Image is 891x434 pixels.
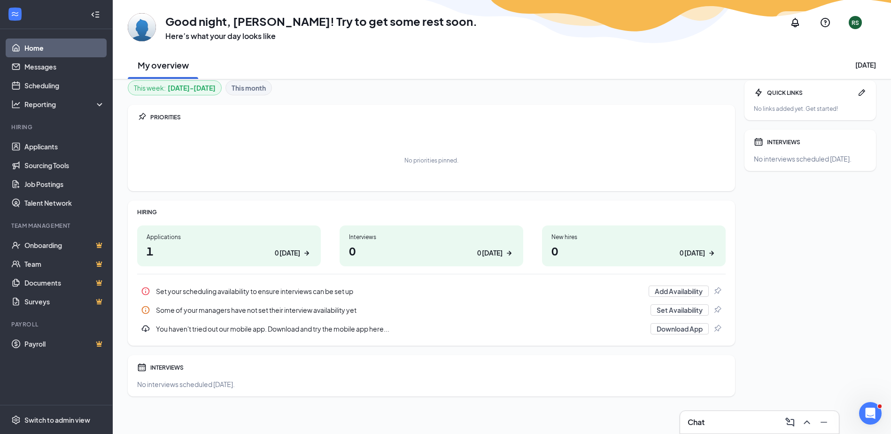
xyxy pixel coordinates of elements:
a: Interviews00 [DATE]ArrowRight [340,225,523,266]
svg: Pin [713,324,722,333]
div: This week : [134,83,216,93]
div: No priorities pinned. [404,156,458,164]
svg: ArrowRight [504,248,514,258]
img: Ryan Steele [128,13,156,41]
a: PayrollCrown [24,334,105,353]
div: INTERVIEWS [767,138,867,146]
div: Team Management [11,222,103,230]
svg: Calendar [137,363,147,372]
a: InfoSet your scheduling availability to ensure interviews can be set upAdd AvailabilityPin [137,282,726,301]
div: No interviews scheduled [DATE]. [754,154,867,163]
div: New hires [551,233,716,241]
a: DownloadYou haven't tried out our mobile app. Download and try the mobile app here...Download AppPin [137,319,726,338]
svg: Collapse [91,10,100,19]
div: Hiring [11,123,103,131]
svg: Analysis [11,100,21,109]
div: Interviews [349,233,514,241]
div: QUICK LINKS [767,89,853,97]
h1: 0 [349,243,514,259]
h1: Good night, [PERSON_NAME]! Try to get some rest soon. [165,13,477,29]
a: InfoSome of your managers have not set their interview availability yetSet AvailabilityPin [137,301,726,319]
div: Set your scheduling availability to ensure interviews can be set up [156,287,643,296]
svg: ArrowRight [302,248,311,258]
a: OnboardingCrown [24,236,105,255]
div: 0 [DATE] [275,248,300,258]
div: Payroll [11,320,103,328]
svg: Pin [137,112,147,122]
button: ChevronUp [799,415,814,430]
div: You haven't tried out our mobile app. Download and try the mobile app here... [137,319,726,338]
div: 0 [DATE] [477,248,503,258]
div: Switch to admin view [24,415,90,425]
svg: Info [141,287,150,296]
a: New hires00 [DATE]ArrowRight [542,225,726,266]
div: PRIORITIES [150,113,726,121]
h1: 1 [147,243,311,259]
a: Applicants [24,137,105,156]
svg: Pin [713,305,722,315]
a: Sourcing Tools [24,156,105,175]
svg: Notifications [790,17,801,28]
div: You haven't tried out our mobile app. Download and try the mobile app here... [156,324,645,333]
div: [DATE] [855,60,876,70]
div: Some of your managers have not set their interview availability yet [156,305,645,315]
a: TeamCrown [24,255,105,273]
h3: Here’s what your day looks like [165,31,477,41]
svg: Bolt [754,88,763,97]
h3: Chat [688,417,705,427]
svg: ComposeMessage [784,417,796,428]
svg: Pin [713,287,722,296]
a: Scheduling [24,76,105,95]
div: INTERVIEWS [150,364,726,372]
iframe: Intercom live chat [859,402,882,425]
h2: My overview [138,59,189,71]
svg: ArrowRight [707,248,716,258]
a: SurveysCrown [24,292,105,311]
div: Set your scheduling availability to ensure interviews can be set up [137,282,726,301]
svg: QuestionInfo [820,17,831,28]
a: Job Postings [24,175,105,194]
svg: WorkstreamLogo [10,9,20,19]
a: Talent Network [24,194,105,212]
div: Applications [147,233,311,241]
button: ComposeMessage [783,415,798,430]
button: Download App [651,323,709,334]
svg: Info [141,305,150,315]
svg: Download [141,324,150,333]
a: Home [24,39,105,57]
div: Reporting [24,100,105,109]
b: This month [232,83,266,93]
svg: Pen [857,88,867,97]
div: 0 [DATE] [680,248,705,258]
a: DocumentsCrown [24,273,105,292]
div: HIRING [137,208,726,216]
div: RS [852,19,859,27]
a: Messages [24,57,105,76]
button: Add Availability [649,286,709,297]
svg: Minimize [818,417,829,428]
b: [DATE] - [DATE] [168,83,216,93]
button: Set Availability [651,304,709,316]
div: No links added yet. Get started! [754,105,867,113]
svg: Calendar [754,137,763,147]
h1: 0 [551,243,716,259]
button: Minimize [816,415,831,430]
svg: Settings [11,415,21,425]
div: Some of your managers have not set their interview availability yet [137,301,726,319]
svg: ChevronUp [801,417,813,428]
a: Applications10 [DATE]ArrowRight [137,225,321,266]
div: No interviews scheduled [DATE]. [137,380,726,389]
